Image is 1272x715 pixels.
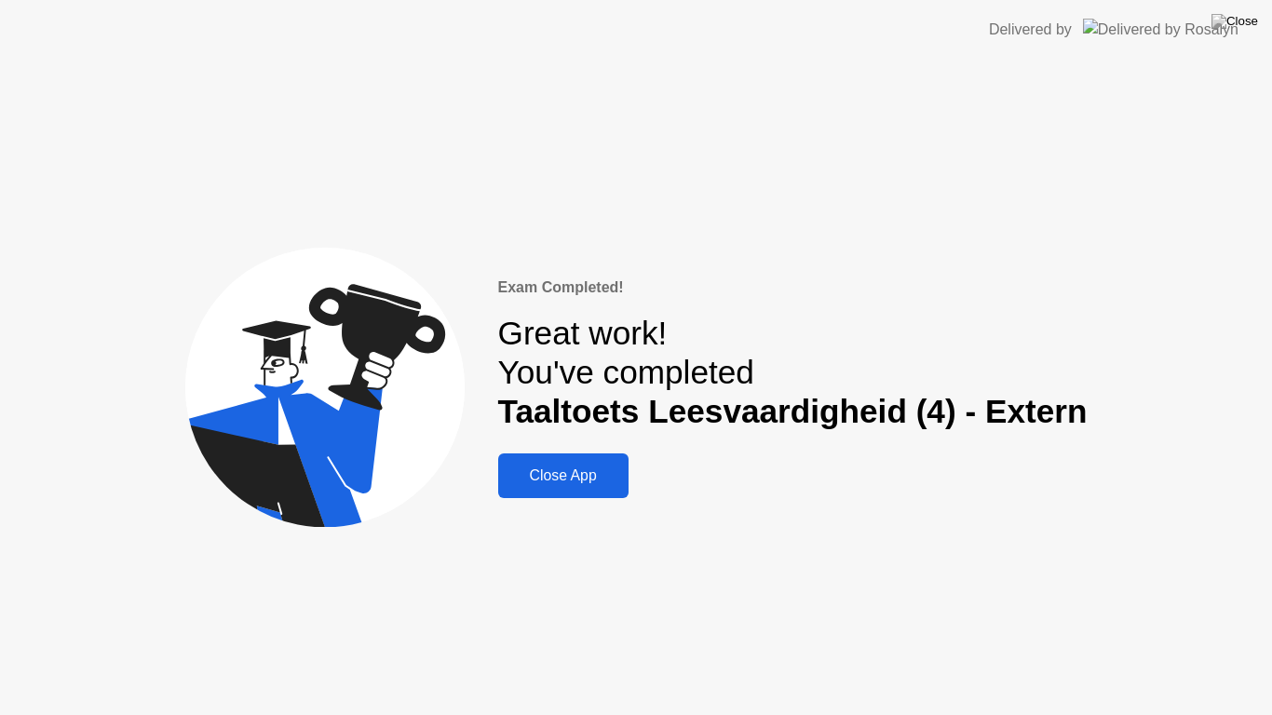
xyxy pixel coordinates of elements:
button: Close App [498,453,629,498]
div: Exam Completed! [498,277,1088,299]
div: Close App [504,467,623,484]
img: Close [1211,14,1258,29]
img: Delivered by Rosalyn [1083,19,1238,40]
b: Taaltoets Leesvaardigheid (4) - Extern [498,393,1088,429]
div: Delivered by [989,19,1072,41]
div: Great work! You've completed [498,314,1088,432]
